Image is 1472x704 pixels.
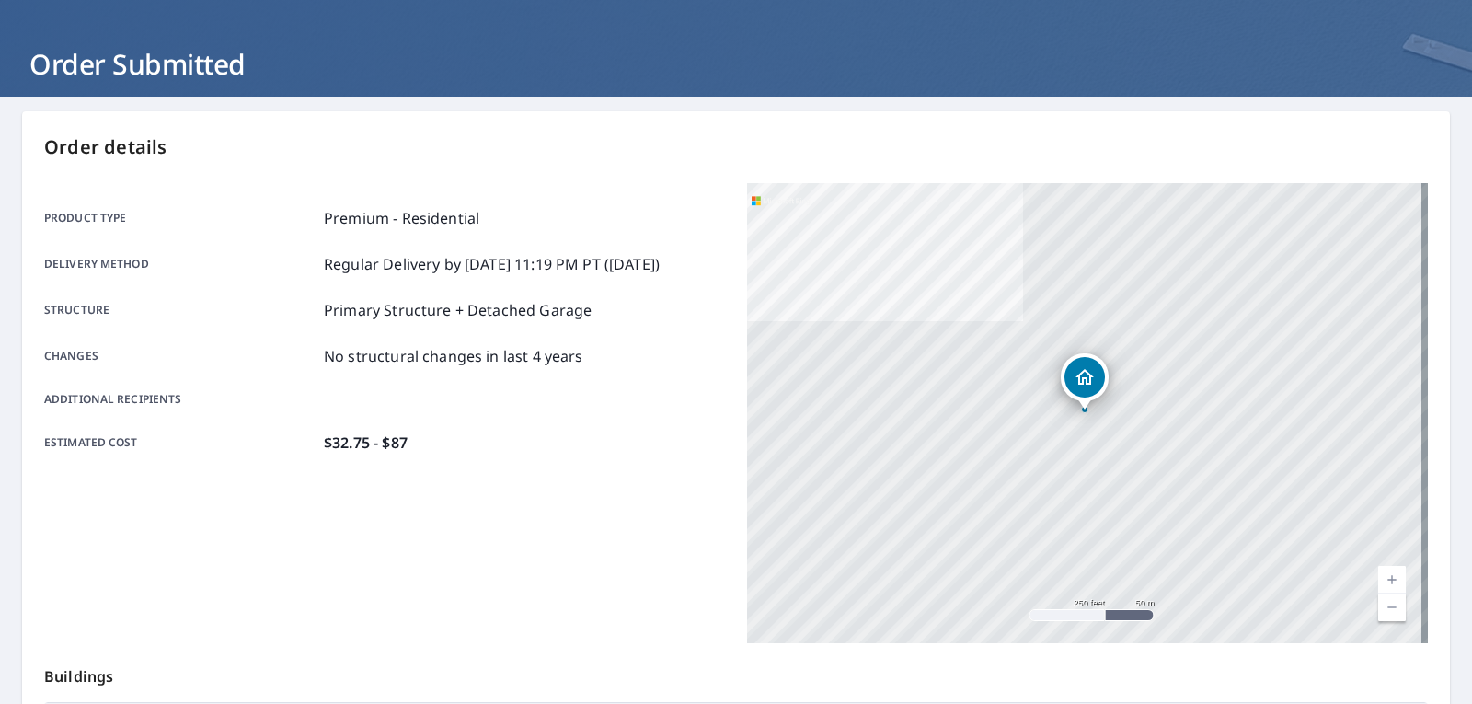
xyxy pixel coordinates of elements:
[44,391,316,408] p: Additional recipients
[44,299,316,321] p: Structure
[1061,353,1109,410] div: Dropped pin, building 1, Residential property, 1704 Centennial Dr Toano, VA 23168
[44,133,1428,161] p: Order details
[22,45,1450,83] h1: Order Submitted
[324,345,583,367] p: No structural changes in last 4 years
[1378,594,1406,621] a: Current Level 17, Zoom Out
[44,643,1428,702] p: Buildings
[44,345,316,367] p: Changes
[324,207,479,229] p: Premium - Residential
[324,253,660,275] p: Regular Delivery by [DATE] 11:19 PM PT ([DATE])
[324,432,408,454] p: $32.75 - $87
[44,207,316,229] p: Product type
[324,299,592,321] p: Primary Structure + Detached Garage
[44,253,316,275] p: Delivery method
[1378,566,1406,594] a: Current Level 17, Zoom In
[44,432,316,454] p: Estimated cost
